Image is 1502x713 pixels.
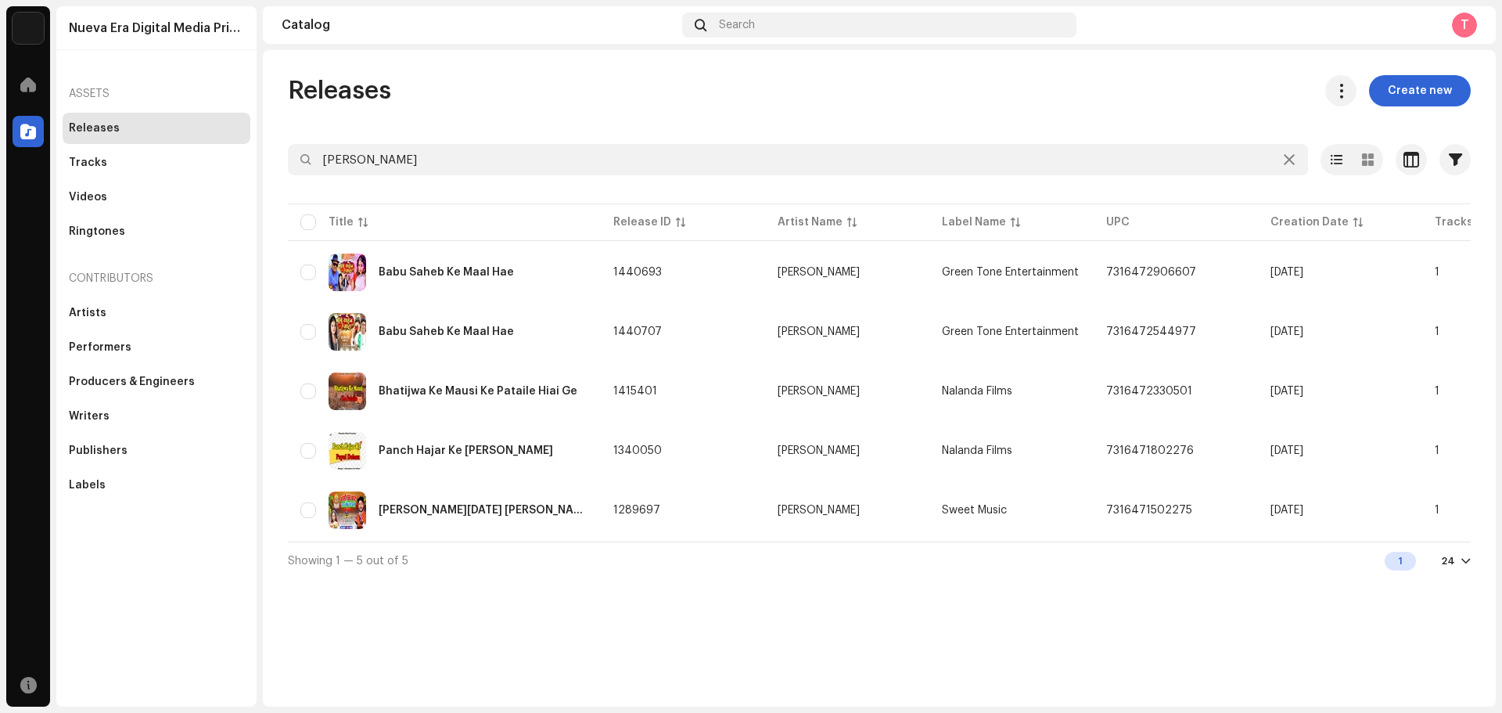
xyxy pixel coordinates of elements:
span: 1440693 [613,267,662,278]
re-m-nav-item: Releases [63,113,250,144]
span: Green Tone Entertainment [942,326,1079,337]
div: 24 [1441,555,1455,567]
span: Nalanda Films [942,445,1012,456]
div: Label Name [942,214,1006,230]
div: Releases [69,122,120,135]
div: [PERSON_NAME] [778,326,860,337]
div: Release ID [613,214,671,230]
span: Indrajeet Premi [778,386,917,397]
re-m-nav-item: Ringtones [63,216,250,247]
span: 1289697 [613,505,660,516]
span: Search [719,19,755,31]
span: Showing 1 — 5 out of 5 [288,556,408,567]
div: [PERSON_NAME] [778,267,860,278]
div: Creation Date [1270,214,1349,230]
span: 1340050 [613,445,662,456]
div: Tracks [69,157,107,169]
re-m-nav-item: Performers [63,332,250,363]
div: [PERSON_NAME] [778,505,860,516]
span: Indrajeet Sagar [778,505,917,516]
span: Indrajeet Singh [778,267,917,278]
div: Artists [69,307,106,319]
span: Indrajeet Lal Yadav [778,445,917,456]
div: Producers & Engineers [69,376,195,388]
span: Indrajeet Singh [778,326,917,337]
span: Sweet Music [942,505,1007,516]
div: T [1452,13,1477,38]
div: Writers [69,410,110,423]
img: d5c17077-2325-4d94-a1c8-a9cecb18b5e7 [329,373,366,410]
span: 7316471502275 [1106,505,1192,516]
span: Dec 10, 2022 [1270,445,1303,456]
img: de0d2825-999c-4937-b35a-9adca56ee094 [13,13,44,44]
span: Nov 7, 2022 [1270,505,1303,516]
span: Nalanda Films [942,386,1012,397]
span: Create new [1388,75,1452,106]
img: 6d75d8c3-a377-4c64-a67e-a01ddc340489 [329,254,366,291]
span: 7316472544977 [1106,326,1196,337]
span: Jan 24, 2023 [1270,386,1303,397]
re-a-nav-header: Assets [63,75,250,113]
re-m-nav-item: Producers & Engineers [63,366,250,398]
span: 1415401 [613,386,657,397]
span: Releases [288,75,391,106]
span: 7316472330501 [1106,386,1192,397]
div: Title [329,214,354,230]
input: Search [288,144,1308,175]
div: [PERSON_NAME] [778,445,860,456]
re-m-nav-item: Labels [63,470,250,501]
span: Feb 7, 2023 [1270,326,1303,337]
div: Ringtones [69,225,125,238]
div: 1 [1385,552,1416,571]
re-m-nav-item: Publishers [63,435,250,466]
re-m-nav-item: Writers [63,401,250,432]
div: Artist Name [778,214,843,230]
div: Catalog [282,19,676,31]
img: 68f90597-cdea-4baa-9015-f432b97d55fc [329,432,366,470]
div: Performers [69,341,131,354]
re-m-nav-item: Tracks [63,147,250,178]
img: 098d954a-0299-4749-9853-3411cbe0014e [329,313,366,351]
img: ebd7ea9b-b963-49e2-beb7-84cea85b1f70 [329,492,366,529]
span: 7316471802276 [1106,445,1194,456]
div: Bhatijwa Ke Mausi Ke Pataile Hiai Ge [379,386,577,397]
div: Panch Hajar Ke Payal Debau [379,445,553,456]
div: Videos [69,191,107,203]
div: Labels [69,479,106,492]
button: Create new [1369,75,1471,106]
span: Green Tone Entertainment [942,267,1079,278]
div: [PERSON_NAME] [778,386,860,397]
span: 1440707 [613,326,662,337]
div: Aso Chhath Ghate Daura Leke Rauye Chali [379,505,588,516]
re-m-nav-item: Artists [63,297,250,329]
div: Publishers [69,445,128,457]
div: Babu Saheb Ke Maal Hae [379,326,514,337]
span: 7316472906607 [1106,267,1196,278]
re-a-nav-header: Contributors [63,260,250,297]
re-m-nav-item: Videos [63,182,250,213]
div: Babu Saheb Ke Maal Hae [379,267,514,278]
span: Feb 7, 2023 [1270,267,1303,278]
